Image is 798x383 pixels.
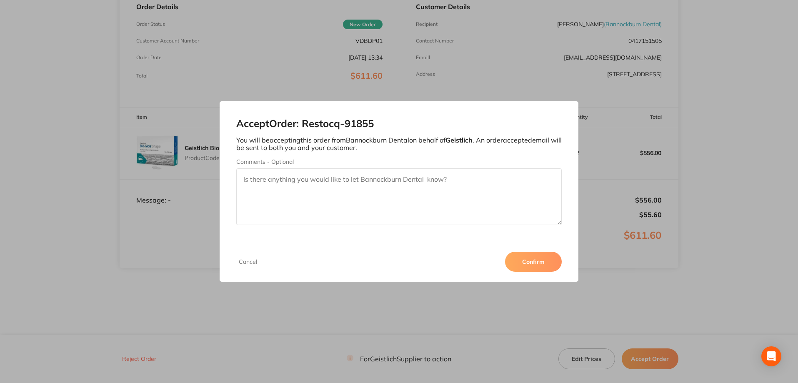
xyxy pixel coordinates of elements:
[236,118,562,130] h2: Accept Order: Restocq- 91855
[236,136,562,152] p: You will be accepting this order from Bannockburn Dental on behalf of . An order accepted email w...
[236,158,562,165] label: Comments - Optional
[505,252,562,272] button: Confirm
[761,346,781,366] div: Open Intercom Messenger
[236,258,260,265] button: Cancel
[445,136,473,144] b: Geistlich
